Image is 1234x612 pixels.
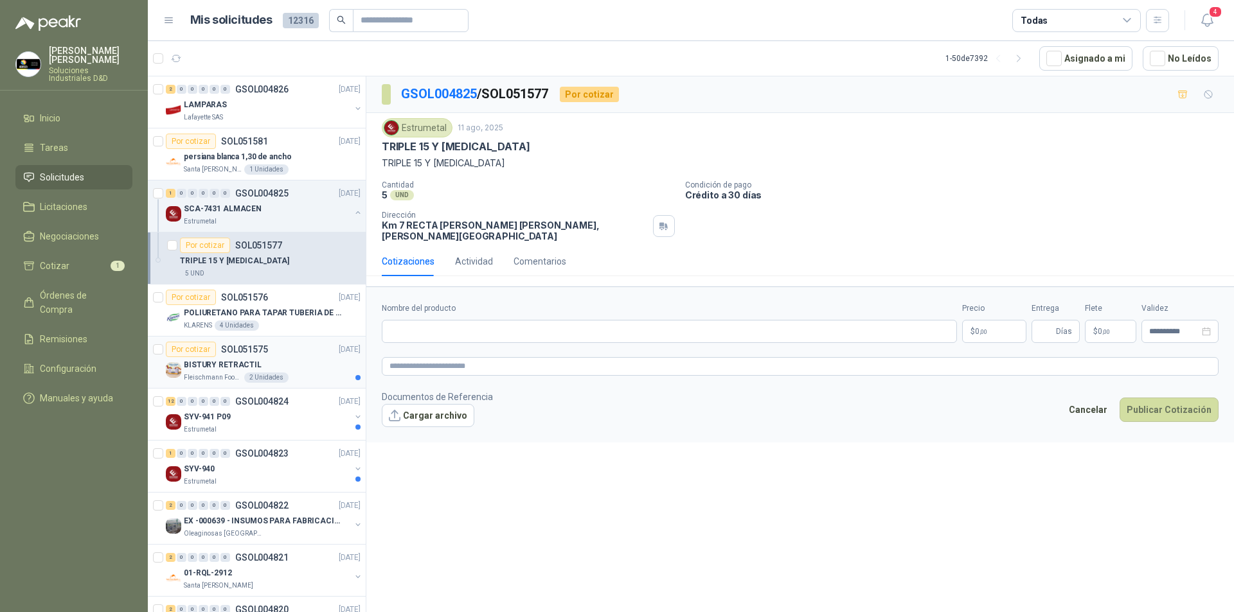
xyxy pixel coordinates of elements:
div: Actividad [455,254,493,268]
div: 0 [220,553,230,562]
p: [DATE] [339,136,361,148]
a: Tareas [15,136,132,160]
img: Company Logo [384,121,398,135]
a: Solicitudes [15,165,132,189]
div: Cotizaciones [382,254,434,268]
a: 2 0 0 0 0 0 GSOL004822[DATE] Company LogoEX -000639 - INSUMOS PARA FABRICACION DE MALLA TAMOleagi... [166,498,363,539]
div: Por cotizar [166,342,216,357]
span: ,00 [1102,328,1110,335]
img: Company Logo [16,52,40,76]
a: Por cotizarSOL051575[DATE] Company LogoBISTURY RETRACTILFleischmann Foods S.A.2 Unidades [148,337,366,389]
div: Estrumetal [382,118,452,137]
div: 0 [199,85,208,94]
div: Por cotizar [166,290,216,305]
button: Asignado a mi [1039,46,1132,71]
p: Estrumetal [184,424,217,435]
div: 0 [177,397,186,406]
span: 12316 [283,13,319,28]
a: Configuración [15,356,132,381]
img: Company Logo [166,414,181,430]
div: 5 UND [180,268,210,279]
a: Remisiones [15,327,132,351]
span: ,00 [979,328,987,335]
p: Estrumetal [184,216,217,227]
span: $ [1093,328,1098,335]
div: 0 [199,501,208,510]
label: Nombre del producto [382,302,957,315]
p: Condición de pago [685,180,1229,189]
p: [PERSON_NAME] [PERSON_NAME] [49,46,132,64]
a: 1 0 0 0 0 0 GSOL004825[DATE] Company LogoSCA-7431 ALMACENEstrumetal [166,186,363,227]
a: Cotizar1 [15,254,132,278]
div: 0 [210,85,219,94]
img: Company Logo [166,466,181,482]
span: 0 [975,328,987,335]
div: 0 [188,85,197,94]
img: Company Logo [166,206,181,222]
a: Por cotizarSOL051581[DATE] Company Logopersiana blanca 1,30 de anchoSanta [PERSON_NAME]1 Unidades [148,128,366,180]
span: Remisiones [40,332,87,346]
p: [DATE] [339,500,361,512]
div: 0 [188,397,197,406]
div: 2 Unidades [244,372,289,383]
div: 1 [166,189,175,198]
p: GSOL004825 [235,189,289,198]
img: Company Logo [166,102,181,118]
p: [DATE] [339,188,361,200]
p: Dirección [382,211,648,220]
p: LAMPARAS [184,99,227,111]
button: Publicar Cotización [1120,398,1219,422]
p: KLARENS [184,320,212,331]
a: 1 0 0 0 0 0 GSOL004823[DATE] Company LogoSYV-940Estrumetal [166,446,363,487]
div: 1 [166,449,175,458]
div: 1 Unidades [244,164,289,175]
p: GSOL004826 [235,85,289,94]
p: Km 7 RECTA [PERSON_NAME] [PERSON_NAME] , [PERSON_NAME][GEOGRAPHIC_DATA] [382,220,648,241]
p: [DATE] [339,396,361,408]
div: 0 [220,189,230,198]
p: SYV-941 P09 [184,411,231,423]
label: Precio [962,302,1026,315]
div: 0 [177,189,186,198]
span: Licitaciones [40,200,87,214]
span: search [337,15,346,24]
button: Cargar archivo [382,404,474,427]
div: 0 [210,501,219,510]
div: 0 [188,449,197,458]
div: 0 [199,189,208,198]
button: 4 [1195,9,1219,32]
div: 0 [188,553,197,562]
div: 0 [177,449,186,458]
div: 2 [166,85,175,94]
p: GSOL004824 [235,397,289,406]
div: Por cotizar [560,87,619,102]
span: 1 [111,261,125,271]
div: 0 [199,449,208,458]
span: 4 [1208,6,1222,18]
h1: Mis solicitudes [190,11,273,30]
p: SOL051575 [221,345,268,354]
img: Company Logo [166,362,181,378]
button: No Leídos [1143,46,1219,71]
p: / SOL051577 [401,84,550,104]
div: 0 [177,85,186,94]
div: 0 [188,501,197,510]
img: Company Logo [166,518,181,534]
p: SOL051576 [221,293,268,302]
p: 5 [382,189,388,200]
p: persiana blanca 1,30 de ancho [184,151,292,163]
span: Solicitudes [40,170,84,184]
div: 0 [220,397,230,406]
p: [DATE] [339,292,361,304]
a: Licitaciones [15,195,132,219]
p: POLIURETANO PARA TAPAR TUBERIA DE SENSORES DE NIVEL DEL BANCO DE HIELO [184,307,344,319]
p: Fleischmann Foods S.A. [184,372,242,383]
p: 11 ago, 2025 [458,122,503,134]
div: UND [390,190,414,200]
div: 0 [220,501,230,510]
div: 0 [210,449,219,458]
span: Manuales y ayuda [40,391,113,405]
p: Cantidad [382,180,675,189]
a: 2 0 0 0 0 0 GSOL004826[DATE] Company LogoLAMPARASLafayette SAS [166,82,363,123]
label: Flete [1085,302,1136,315]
